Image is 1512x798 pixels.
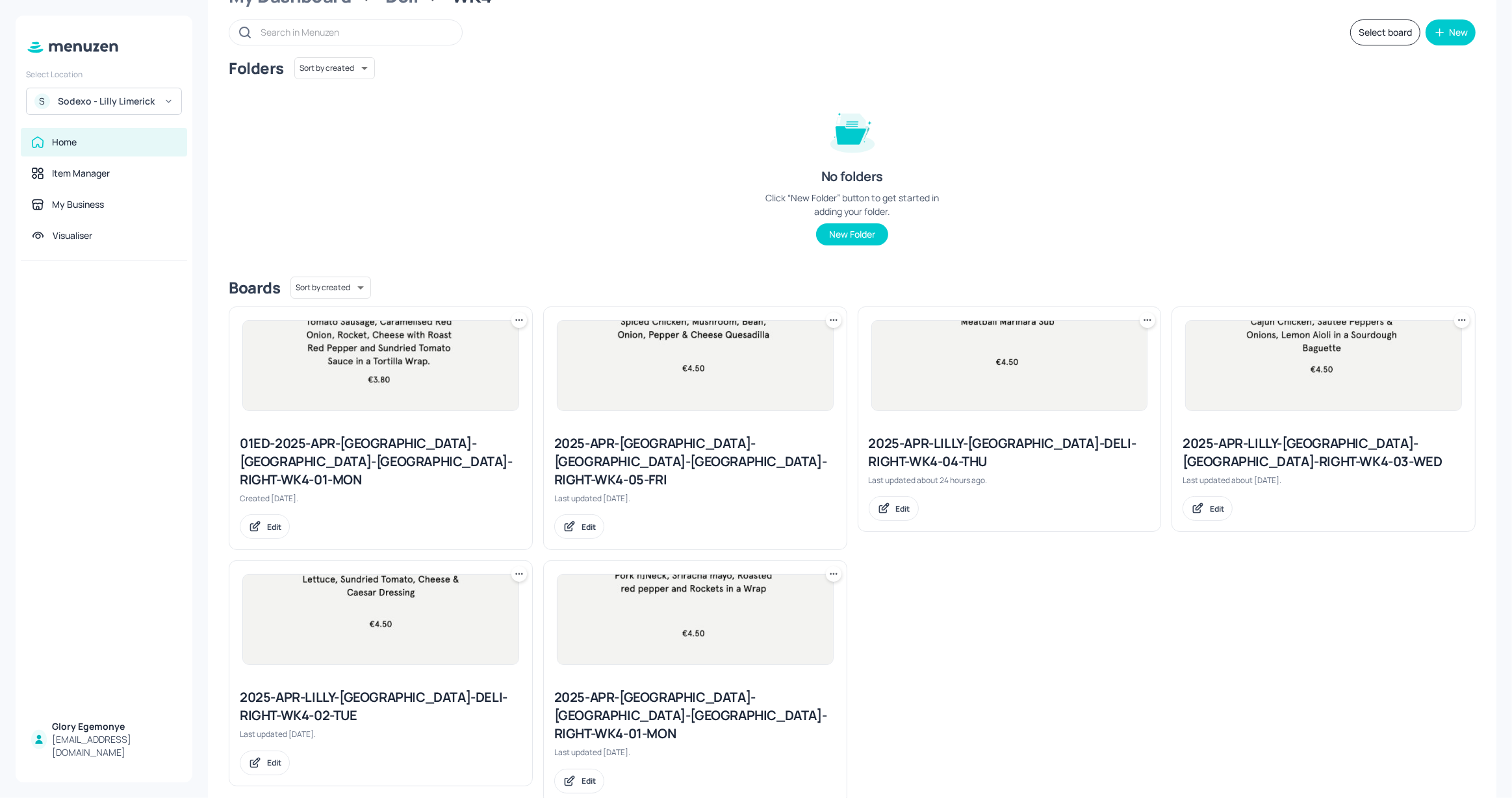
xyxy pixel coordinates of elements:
[261,23,449,42] input: Search in Menuzen
[52,198,104,211] div: My Business
[1186,321,1461,410] img: 2025-07-16-17526624656866wmjuigov0w.jpeg
[240,729,522,740] div: Last updated [DATE].
[267,757,281,768] div: Edit
[554,688,836,743] div: 2025-APR-[GEOGRAPHIC_DATA]-[GEOGRAPHIC_DATA]-[GEOGRAPHIC_DATA]-RIGHT-WK4-01-MON
[582,775,596,786] div: Edit
[554,747,836,758] div: Last updated [DATE].
[243,575,519,664] img: 2025-08-12-1754995053227q36pd0e41za.jpeg
[243,321,519,410] img: 2025-05-19-1747653346670mcu9lmcen6.jpeg
[869,475,1151,486] div: Last updated about 24 hours ago.
[52,733,177,759] div: [EMAIL_ADDRESS][DOMAIN_NAME]
[52,167,110,180] div: Item Manager
[755,191,950,218] div: Click “New Folder” button to get started in adding your folder.
[869,434,1151,471] div: 2025-APR-LILLY-[GEOGRAPHIC_DATA]-DELI-RIGHT-WK4-04-THU
[896,503,910,514] div: Edit
[554,434,836,489] div: 2025-APR-[GEOGRAPHIC_DATA]-[GEOGRAPHIC_DATA]-[GEOGRAPHIC_DATA]-RIGHT-WK4-05-FRI
[816,223,888,245] button: New Folder
[240,688,522,725] div: 2025-APR-LILLY-[GEOGRAPHIC_DATA]-DELI-RIGHT-WK4-02-TUE
[294,55,375,81] div: Sort by created
[1426,19,1476,45] button: New
[290,275,371,301] div: Sort by created
[52,720,177,733] div: Glory Egemonye
[229,58,284,79] div: Folders
[53,229,92,242] div: Visualiser
[872,321,1147,410] img: 2025-08-14-1755168306573ax7bka2k5ft.jpeg
[1350,19,1420,45] button: Select board
[26,69,182,80] div: Select Location
[1449,28,1468,37] div: New
[34,94,50,109] div: S
[557,575,833,664] img: 2025-08-11-1754907497238kl6rgczk3dr.jpeg
[1183,475,1465,486] div: Last updated about [DATE].
[582,521,596,532] div: Edit
[1210,503,1224,514] div: Edit
[821,168,883,186] div: No folders
[557,321,833,410] img: 2025-07-18-1752834196144fd98uf50gjw.jpeg
[58,95,156,108] div: Sodexo - Lilly Limerick
[240,434,522,489] div: 01ED-2025-APR-[GEOGRAPHIC_DATA]-[GEOGRAPHIC_DATA]-[GEOGRAPHIC_DATA]-RIGHT-WK4-01-MON
[52,136,77,149] div: Home
[240,493,522,504] div: Created [DATE].
[820,97,885,162] img: folder-empty
[267,521,281,532] div: Edit
[1183,434,1465,471] div: 2025-APR-LILLY-[GEOGRAPHIC_DATA]-[GEOGRAPHIC_DATA]-RIGHT-WK4-03-WED
[554,493,836,504] div: Last updated [DATE].
[229,277,280,298] div: Boards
